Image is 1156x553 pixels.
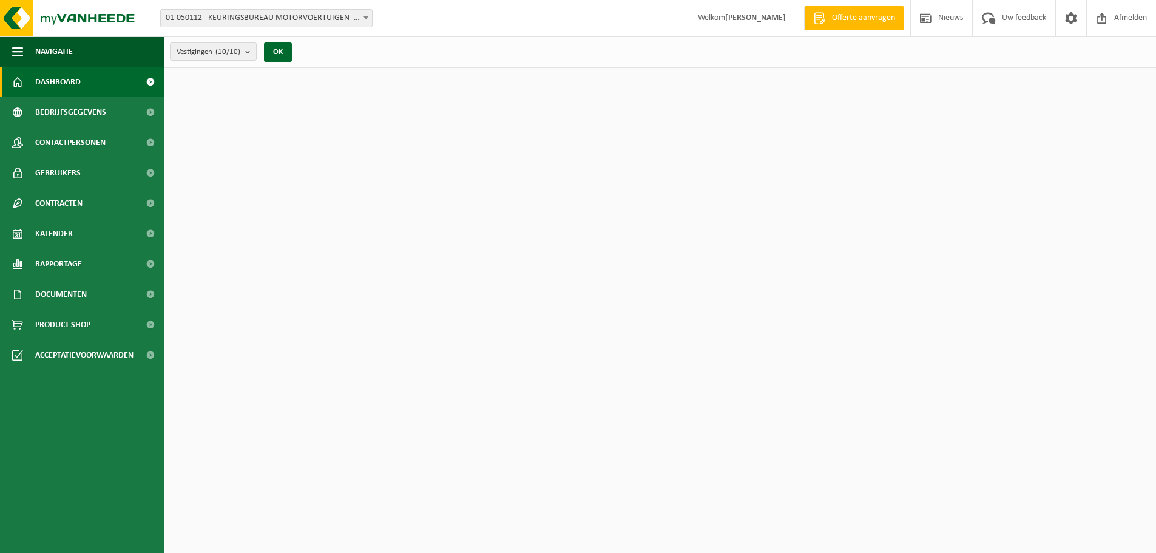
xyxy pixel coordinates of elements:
[725,13,786,22] strong: [PERSON_NAME]
[35,340,134,370] span: Acceptatievoorwaarden
[35,97,106,127] span: Bedrijfsgegevens
[35,127,106,158] span: Contactpersonen
[170,42,257,61] button: Vestigingen(10/10)
[804,6,904,30] a: Offerte aanvragen
[35,310,90,340] span: Product Shop
[35,36,73,67] span: Navigatie
[35,219,73,249] span: Kalender
[35,158,81,188] span: Gebruikers
[264,42,292,62] button: OK
[215,48,240,56] count: (10/10)
[35,249,82,279] span: Rapportage
[829,12,898,24] span: Offerte aanvragen
[161,10,372,27] span: 01-050112 - KEURINGSBUREAU MOTORVOERTUIGEN - OOSTENDE
[160,9,373,27] span: 01-050112 - KEURINGSBUREAU MOTORVOERTUIGEN - OOSTENDE
[35,188,83,219] span: Contracten
[35,279,87,310] span: Documenten
[177,43,240,61] span: Vestigingen
[35,67,81,97] span: Dashboard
